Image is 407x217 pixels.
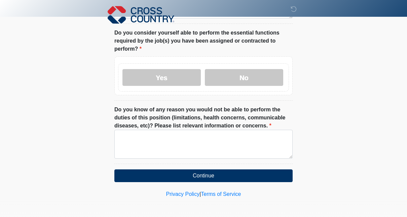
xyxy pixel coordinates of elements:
[114,106,293,130] label: Do you know of any reason you would not be able to perform the duties of this position (limitatio...
[199,191,201,197] a: |
[108,5,174,24] img: Cross Country Logo
[114,169,293,182] button: Continue
[166,191,200,197] a: Privacy Policy
[114,29,293,53] label: Do you consider yourself able to perform the essential functions required by the job(s) you have ...
[122,69,201,86] label: Yes
[205,69,283,86] label: No
[201,191,241,197] a: Terms of Service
